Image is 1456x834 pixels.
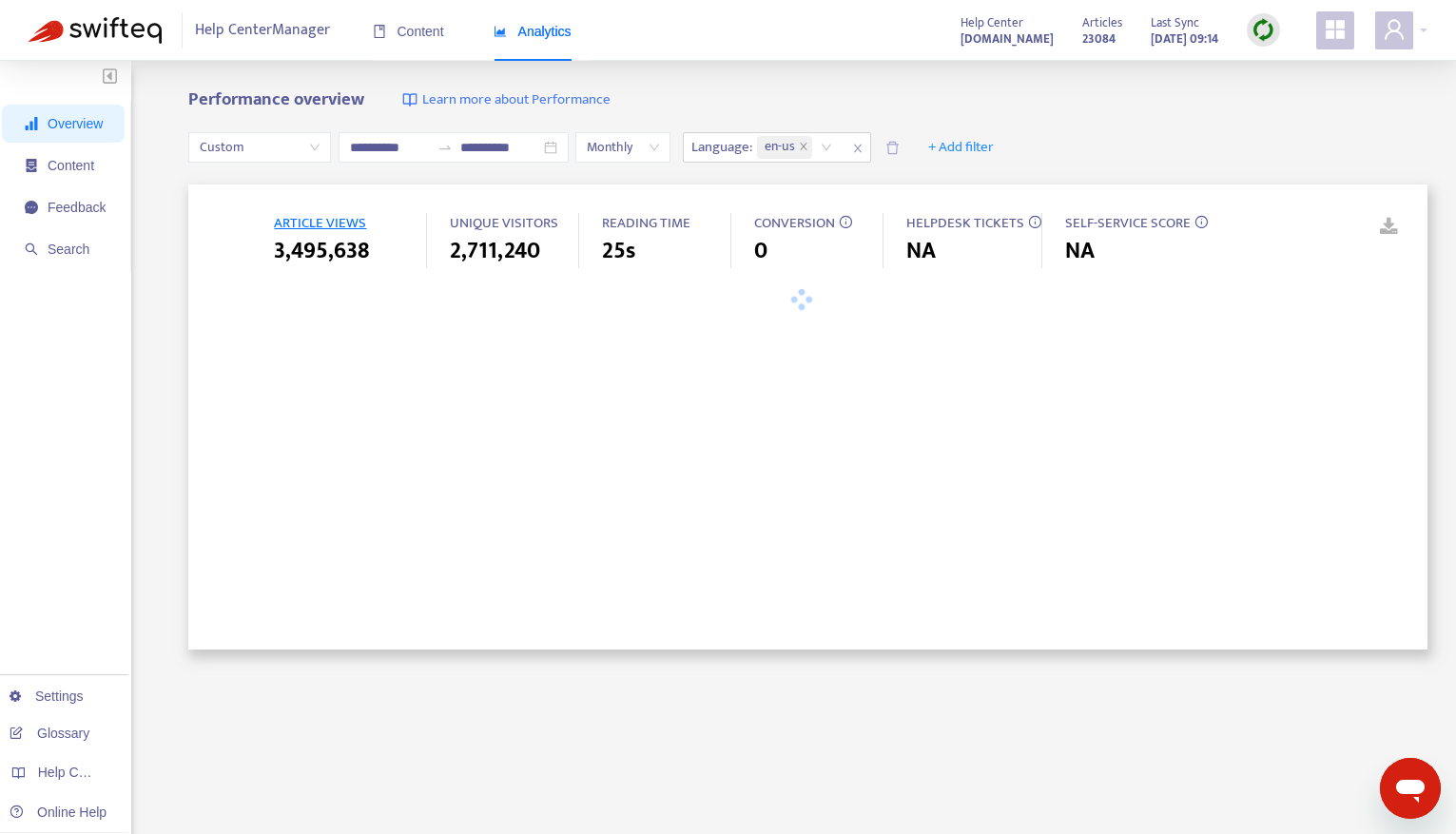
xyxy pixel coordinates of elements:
[195,12,330,48] span: Help Center Manager
[1324,18,1347,41] span: appstore
[402,89,611,111] a: Learn more about Performance
[928,136,994,159] span: + Add filter
[765,136,795,159] span: en-us
[437,140,453,155] span: swap-right
[373,24,444,39] span: Content
[25,201,38,214] span: message
[914,132,1008,163] button: + Add filter
[437,140,453,155] span: to
[25,117,38,130] span: signal
[10,689,84,704] a: Settings
[200,133,320,162] span: Custom
[602,211,690,235] span: READING TIME
[48,116,103,131] span: Overview
[602,234,635,268] span: 25s
[799,142,808,153] span: close
[274,234,369,268] span: 3,495,638
[1082,12,1122,33] span: Articles
[494,24,572,39] span: Analytics
[188,85,364,114] b: Performance overview
[906,211,1024,235] span: HELPDESK TICKETS
[10,805,107,820] a: Online Help
[1065,211,1191,235] span: SELF-SERVICE SCORE
[1380,758,1441,819] iframe: メッセージングウィンドウを開くボタン
[450,211,558,235] span: UNIQUE VISITORS
[1065,234,1095,268] span: NA
[1082,29,1116,49] strong: 23084
[25,242,38,256] span: search
[845,137,870,160] span: close
[684,133,755,162] span: Language :
[754,234,767,268] span: 0
[48,158,94,173] span: Content
[1383,18,1406,41] span: user
[494,25,507,38] span: area-chart
[29,17,162,44] img: Swifteq
[25,159,38,172] span: container
[961,29,1054,49] strong: [DOMAIN_NAME]
[1252,18,1275,42] img: sync.dc5367851b00ba804db3.png
[48,200,106,215] span: Feedback
[1151,12,1199,33] span: Last Sync
[961,28,1054,49] a: [DOMAIN_NAME]
[48,242,89,257] span: Search
[38,765,116,780] span: Help Centers
[10,726,89,741] a: Glossary
[450,234,540,268] span: 2,711,240
[402,92,417,107] img: image-link
[885,141,900,155] span: delete
[961,12,1023,33] span: Help Center
[422,89,611,111] span: Learn more about Performance
[906,234,936,268] span: NA
[757,136,812,159] span: en-us
[373,25,386,38] span: book
[274,211,366,235] span: ARTICLE VIEWS
[587,133,659,162] span: Monthly
[1151,29,1218,49] strong: [DATE] 09:14
[754,211,835,235] span: CONVERSION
